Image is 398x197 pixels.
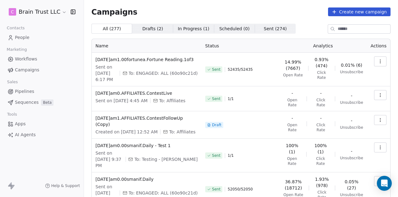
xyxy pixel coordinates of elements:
span: Unsubscribe [340,70,363,74]
span: Campaigns [15,67,39,73]
span: Workflows [15,56,37,62]
span: Unsubscribe [340,156,363,161]
span: To: Testing - Angie [134,156,197,162]
span: Sent [212,96,220,101]
button: Create new campaign [328,7,391,16]
span: Click Rate [312,98,330,108]
span: 1 / 1 [228,153,234,158]
span: Open Rate [283,73,303,78]
span: Contacts [4,23,27,33]
span: Sent on [DATE] 4:45 AM [95,98,148,104]
span: To: Affiliates [169,129,196,135]
span: - [292,90,293,96]
span: Sent ( 274 ) [264,26,287,32]
span: - [351,148,352,154]
th: Status [201,39,279,53]
span: Click Rate [312,156,330,166]
span: [DATE]am0.AFFILIATES.ContestLive [95,90,198,96]
span: - [320,90,322,96]
span: - [292,115,293,121]
span: Drafts ( 2 ) [142,26,163,32]
div: Open Intercom Messenger [377,176,392,191]
span: Unsubscribe [340,100,363,105]
span: [DATE]am0.00smanif.Daily - Test 1 [95,142,198,149]
span: Help & Support [51,183,80,188]
button: CBrain Trust LLC [7,7,66,17]
span: 36.87% (18712) [283,179,304,191]
span: To: Affiliates [159,98,186,104]
a: Campaigns [5,65,79,75]
a: Pipelines [5,86,79,97]
span: 0.93% (474) [313,56,330,69]
span: Unsubscribe [340,125,363,130]
span: Campaigns [91,7,137,16]
span: 52435 / 52435 [228,67,253,72]
span: Pipelines [15,88,34,95]
span: 0.01% (6) [341,62,362,68]
th: Name [92,39,201,53]
span: 100% (1) [312,142,330,155]
th: Analytics [279,39,367,53]
a: Apps [5,119,79,129]
span: In Progress ( 1 ) [178,26,210,32]
span: Tools [4,110,20,119]
span: 1.93% (978) [314,176,330,189]
span: Open Rate [283,98,302,108]
span: - [351,93,352,99]
span: 0.05% (27) [340,179,363,191]
span: 1 / 1 [228,96,234,101]
span: Sequences [15,99,39,106]
a: AI Agents [5,130,79,140]
span: Sent on [DATE] 9:37 PM [95,150,123,169]
a: SequencesBeta [5,97,79,108]
span: Open Rate [283,156,301,166]
span: To: ENGAGED: ALL (60o90c21d) [129,190,198,196]
span: Click Rate [312,123,330,132]
span: Apps [15,121,26,127]
span: People [15,34,30,41]
span: Scheduled ( 0 ) [219,26,250,32]
span: Sent [212,187,220,192]
span: [DATE]am0.00smanif.Daily [95,176,198,182]
span: [DATE]am1.00fortunea.Fortune Reading.1of3 [95,56,198,63]
a: Workflows [5,54,79,64]
span: Sent on [DATE] 6:17 PM [95,64,117,83]
span: Sales [4,77,21,87]
span: 100% (1) [283,142,301,155]
span: - [320,115,322,121]
span: C [11,9,14,15]
a: Help & Support [45,183,80,188]
a: People [5,32,79,43]
span: 14.99% (7667) [283,59,303,71]
span: 52050 / 52050 [228,187,253,192]
span: [DATE]am1.AFFILIATES.ContestFollowUp (Copy) [95,115,198,127]
span: Draft [212,123,221,127]
span: To: ENGAGED: ALL (60o90c21d) [129,70,198,76]
span: Click Rate [313,70,330,80]
span: Marketing [4,45,30,54]
span: Brain Trust LLC [19,8,60,16]
span: Sent [212,67,220,72]
span: Sent [212,153,220,158]
span: AI Agents [15,132,36,138]
th: Actions [367,39,390,53]
span: - [351,118,352,124]
span: Beta [41,99,53,106]
span: Open Rate [283,123,302,132]
span: Created on [DATE] 12:52 AM [95,129,158,135]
